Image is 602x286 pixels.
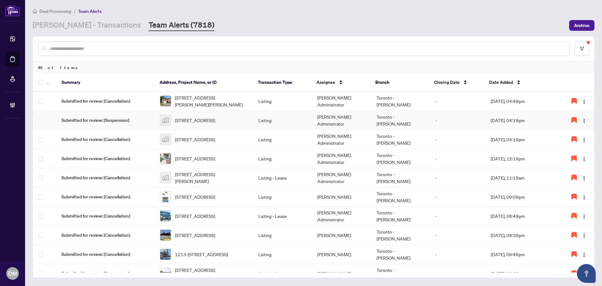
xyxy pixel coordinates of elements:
[253,149,312,168] td: Listing
[489,79,513,86] span: Date Added
[580,46,584,51] span: filter
[372,149,430,168] td: Toronto - [PERSON_NAME]
[175,193,215,200] span: [STREET_ADDRESS]
[61,232,150,239] span: Submitted for review: [Cancellation]
[372,130,430,149] td: Toronto - [PERSON_NAME]
[175,171,248,185] span: [STREET_ADDRESS][PERSON_NAME]
[430,207,486,226] td: -
[574,20,589,30] span: Archive
[582,157,587,162] img: Logo
[312,226,371,245] td: [PERSON_NAME]
[582,176,587,181] img: Logo
[486,111,557,130] td: [DATE], 04:19pm
[579,230,589,240] button: Logo
[61,117,150,124] span: Submitted for review: [Suspension]
[579,134,589,144] button: Logo
[175,267,248,280] span: [STREET_ADDRESS][PERSON_NAME]
[486,226,557,245] td: [DATE], 08:39pm
[312,207,371,226] td: [PERSON_NAME] Administrator
[253,92,312,111] td: Listing
[253,168,312,187] td: Listing - Lease
[253,73,312,92] th: Transaction Type
[312,92,371,111] td: [PERSON_NAME] Administrator
[175,213,215,219] span: [STREET_ADDRESS]
[582,252,587,257] img: Logo
[486,168,557,187] td: [DATE], 11:19am
[579,249,589,259] button: Logo
[61,193,150,200] span: Submitted for review: [Cancellation]
[61,251,150,258] span: Submitted for review: [Cancellation]
[253,130,312,149] td: Listing
[312,168,371,187] td: [PERSON_NAME] Administrator
[582,233,587,238] img: Logo
[430,111,486,130] td: -
[582,118,587,123] img: Logo
[160,268,171,279] img: thumbnail-img
[372,111,430,130] td: Toronto - [PERSON_NAME]
[430,226,486,245] td: -
[160,153,171,164] img: thumbnail-img
[160,134,171,145] img: thumbnail-img
[175,232,215,239] span: [STREET_ADDRESS]
[372,245,430,264] td: Toronto - [PERSON_NAME]
[582,214,587,219] img: Logo
[579,211,589,221] button: Logo
[160,172,171,183] img: thumbnail-img
[579,115,589,125] button: Logo
[579,173,589,183] button: Logo
[61,155,150,162] span: Submitted for review: [Cancellation]
[253,245,312,264] td: Listing
[372,264,430,283] td: Toronto - [PERSON_NAME]
[582,99,587,104] img: Logo
[484,73,555,92] th: Date Added
[372,207,430,226] td: Toronto - [PERSON_NAME]
[160,192,171,202] img: thumbnail-img
[311,73,370,92] th: Assignee
[372,226,430,245] td: Toronto - [PERSON_NAME]
[175,136,215,143] span: [STREET_ADDRESS]
[253,207,312,226] td: Listing - Lease
[33,20,141,31] a: [PERSON_NAME] - Transactions
[253,187,312,207] td: Listing
[149,20,214,31] a: Team Alerts (7818)
[316,79,335,86] span: Assignee
[486,207,557,226] td: [DATE], 08:49pm
[175,94,248,108] span: [STREET_ADDRESS][PERSON_NAME][PERSON_NAME]
[430,149,486,168] td: -
[56,73,155,92] th: Summary
[61,136,150,143] span: Submitted for review: [Cancellation]
[33,62,594,73] div: 46 of Items
[312,245,371,264] td: [PERSON_NAME]
[253,111,312,130] td: Listing
[429,73,484,92] th: Closing Date
[579,96,589,106] button: Logo
[372,92,430,111] td: Toronto - [PERSON_NAME]
[160,230,171,240] img: thumbnail-img
[312,111,371,130] td: [PERSON_NAME] Administrator
[575,41,589,56] button: filter
[569,20,594,31] button: Archive
[486,130,557,149] td: [DATE], 04:19pm
[61,270,150,277] span: Submitted for review: [Suspension]
[61,213,150,219] span: Submitted for review: [Cancellation]
[579,192,589,202] button: Logo
[155,73,253,92] th: Address, Project Name, or ID
[577,264,596,283] button: Open asap
[160,211,171,221] img: thumbnail-img
[253,264,312,283] td: Listing - Lease
[175,117,215,124] span: [STREET_ADDRESS]
[312,187,371,207] td: [PERSON_NAME]
[582,138,587,143] img: Logo
[582,195,587,200] img: Logo
[74,8,76,15] li: /
[372,168,430,187] td: Toronto - [PERSON_NAME]
[253,226,312,245] td: Listing
[434,79,460,86] span: Closing Date
[372,187,430,207] td: Toronto - [PERSON_NAME]
[486,187,557,207] td: [DATE], 09:09pm
[312,149,371,168] td: [PERSON_NAME] Administrator
[430,130,486,149] td: -
[312,264,371,283] td: [PERSON_NAME]
[175,251,228,258] span: 1213-[STREET_ADDRESS]
[370,73,429,92] th: Branch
